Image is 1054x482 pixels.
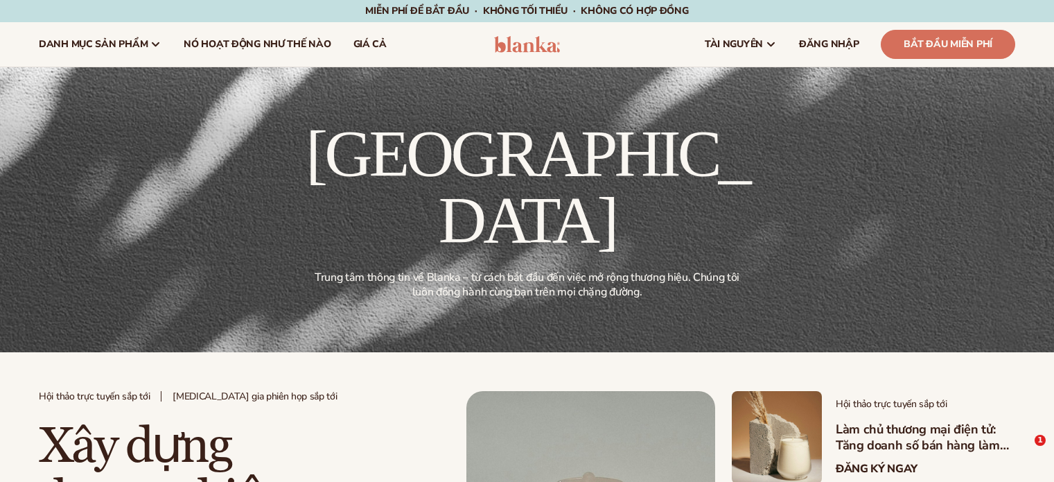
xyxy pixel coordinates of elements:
font: Miễn phí để bắt đầu [365,4,469,17]
a: Nó hoạt động như thế nào [173,22,342,67]
font: Đăng ký ngay [836,461,917,476]
font: [MEDICAL_DATA] gia phiên họp sắp tới [173,390,337,403]
a: ĐĂNG NHẬP [788,22,870,67]
font: giá cả [353,37,387,51]
a: Đăng ký ngay [836,463,917,476]
a: tài nguyên [694,22,788,67]
font: tài nguyên [705,37,763,51]
font: KHÔNG có hợp đồng [581,4,688,17]
font: KHÔNG tối thiểu [483,4,568,17]
font: · [573,4,576,17]
font: Nó hoạt động như thế nào [184,37,331,51]
font: Trung tâm thông tin về Blanka – từ cách bắt đầu đến việc mở rộng thương hiệu. Chúng tôi luôn đồng... [315,270,739,300]
img: biểu trưng [494,36,560,53]
font: Hội thảo trực tuyến sắp tới [836,397,947,411]
a: giá cả [342,22,398,67]
font: danh mục sản phẩm [39,37,148,51]
font: Hội thảo trực tuyến sắp tới [39,390,150,403]
a: Bắt đầu miễn phí [881,30,1015,59]
font: ĐĂNG NHẬP [799,37,859,51]
font: Bắt đầu miễn phí [904,37,992,51]
font: 1 [1037,436,1043,445]
iframe: Trò chuyện trực tiếp qua intercom [1006,435,1039,468]
a: danh mục sản phẩm [28,22,173,67]
font: Làm chủ thương mại điện tử: Tăng doanh số bán hàng làm đẹp và chăm sóc sức khỏe [836,421,1009,470]
font: [GEOGRAPHIC_DATA] [306,117,748,257]
font: · [475,4,477,17]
